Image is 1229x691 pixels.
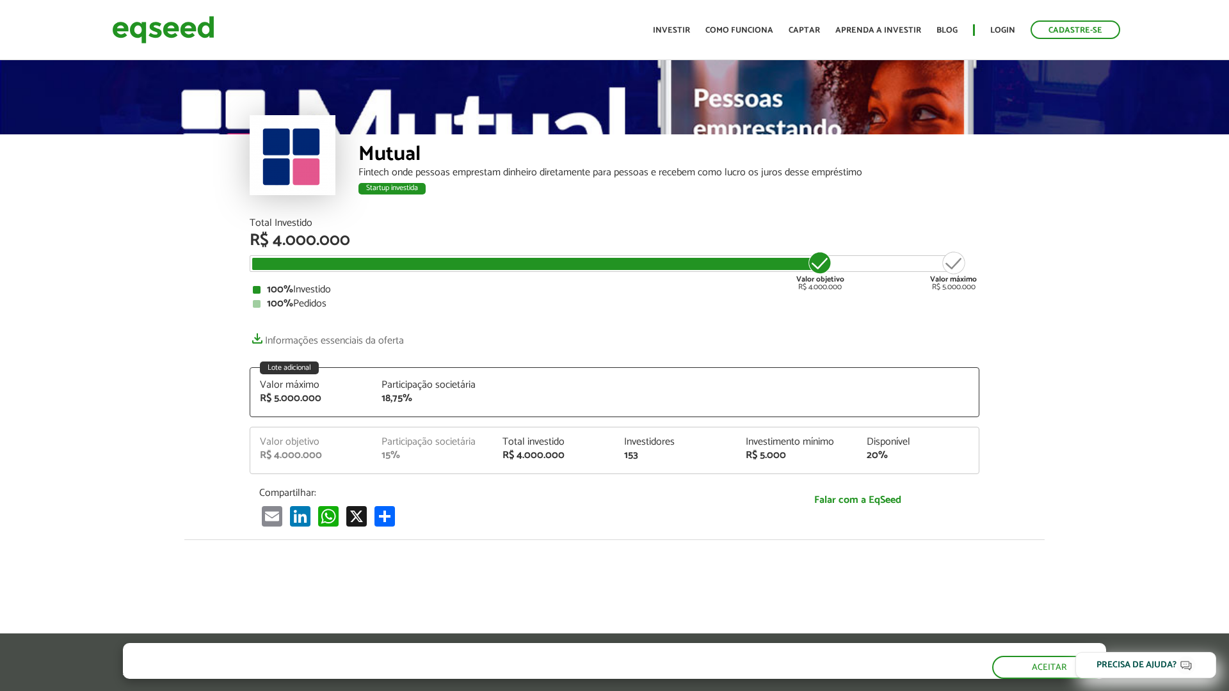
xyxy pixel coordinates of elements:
h5: O site da EqSeed utiliza cookies para melhorar sua navegação. [123,643,586,663]
a: Captar [789,26,820,35]
div: 15% [382,450,484,461]
p: Compartilhar: [259,487,727,499]
div: 20% [867,450,969,461]
div: Lote adicional [260,361,319,374]
div: R$ 4.000.000 [260,450,362,461]
a: LinkedIn [287,505,313,527]
strong: Valor máximo [930,273,977,285]
a: Blog [936,26,958,35]
a: Falar com a EqSeed [746,487,970,513]
div: Disponível [867,437,969,447]
p: Ao clicar em "aceitar", você aceita nossa . [123,666,586,678]
div: Participação societária [382,380,484,390]
a: X [344,505,369,527]
div: Valor máximo [260,380,362,390]
a: Login [990,26,1015,35]
a: Como funciona [705,26,773,35]
div: R$ 5.000.000 [930,250,977,291]
div: Participação societária [382,437,484,447]
div: Fintech onde pessoas emprestam dinheiro diretamente para pessoas e recebem como lucro os juros de... [358,168,979,178]
a: WhatsApp [316,505,341,527]
strong: 100% [267,295,293,312]
div: Investimento mínimo [746,437,848,447]
div: Startup investida [358,183,426,195]
div: 153 [624,450,727,461]
a: Cadastre-se [1031,20,1120,39]
div: Investido [253,285,976,295]
strong: 100% [267,281,293,298]
div: Investidores [624,437,727,447]
div: Mutual [358,144,979,168]
a: Share [372,505,398,527]
div: 18,75% [382,393,484,404]
a: Aprenda a investir [835,26,921,35]
div: R$ 5.000.000 [260,393,362,404]
img: EqSeed [112,13,214,47]
a: política de privacidade e de cookies [292,667,440,678]
div: R$ 4.000.000 [250,232,979,249]
div: R$ 4.000.000 [796,250,844,291]
div: R$ 4.000.000 [502,450,605,461]
button: Aceitar [992,656,1106,679]
strong: Valor objetivo [796,273,844,285]
a: Investir [653,26,690,35]
a: Informações essenciais da oferta [250,328,404,346]
div: Valor objetivo [260,437,362,447]
div: R$ 5.000 [746,450,848,461]
div: Total Investido [250,218,979,228]
a: Email [259,505,285,527]
div: Total investido [502,437,605,447]
div: Pedidos [253,299,976,309]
